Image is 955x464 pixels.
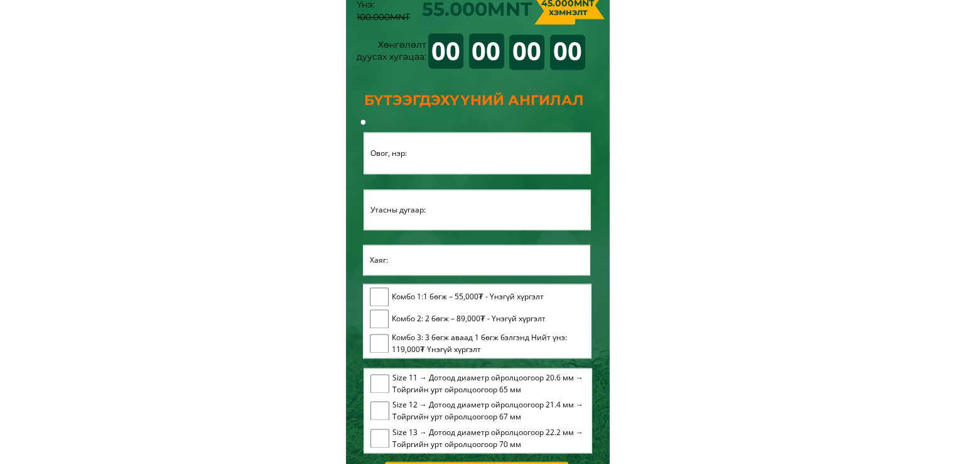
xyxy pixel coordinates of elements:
span: Комбо 3: 3 бөгж аваад 1 бөгж бэлгэнд Нийт үнэ: 119,000₮ Үнэгүй хүргэлт [392,331,585,355]
span: Комбо 1:1 бөгж – 55,000₮ - Үнэгүй хүргэлт [392,290,585,302]
input: Утасны дугаар: [367,190,587,229]
span: 100.000MNT [357,11,410,23]
span: Size 13 → Дотоод диаметр ойролцоогоор 22.2 мм → Тойргийн урт ойролцоогоор 70 мм [392,426,585,450]
input: Хаяг: [367,245,586,275]
span: Size 12 → Дотоод диаметр ойролцоогоор 21.4 мм → Тойргийн урт ойролцоогоор 67 мм [392,399,585,423]
div: БҮТЭЭГДЭХҮҮНИЙ АНГИЛАЛ [364,89,591,111]
input: Овог, нэр: [367,133,587,174]
span: Size 11 → Дотоод диаметр ойролцоогоор 20.6 мм → Тойргийн урт ойролцоогоор 65 мм [392,372,585,395]
div: Хөнгөлөлт дуусах хугацаа: [356,39,426,76]
span: Комбо 2: 2 бөгж – 89,000₮ - Үнэгүй хүргэлт [392,312,585,324]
